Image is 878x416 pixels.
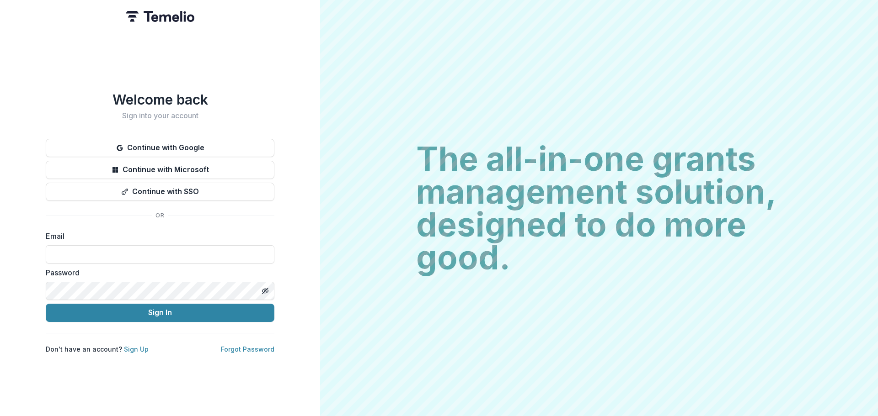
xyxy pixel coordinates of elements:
img: Temelio [126,11,194,22]
h1: Welcome back [46,91,274,108]
button: Continue with Microsoft [46,161,274,179]
a: Sign Up [124,345,149,353]
button: Sign In [46,304,274,322]
button: Continue with SSO [46,183,274,201]
label: Email [46,231,269,242]
h2: Sign into your account [46,111,274,120]
label: Password [46,267,269,278]
button: Continue with Google [46,139,274,157]
p: Don't have an account? [46,344,149,354]
button: Toggle password visibility [258,284,273,298]
a: Forgot Password [221,345,274,353]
